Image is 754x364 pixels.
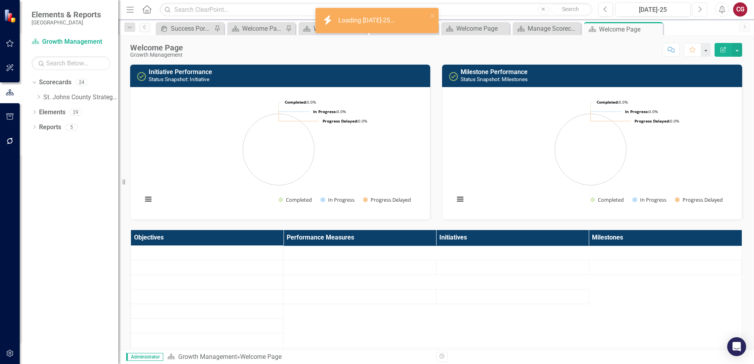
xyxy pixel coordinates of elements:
div: Welcome Page [456,24,508,33]
div: » [167,353,430,362]
button: View chart menu, Chart [143,194,154,205]
span: Elements & Reports [32,10,101,19]
text: 0.0% [313,109,346,114]
tspan: Progress Delayed: [323,118,358,124]
svg: Interactive chart [450,93,731,212]
button: Show Completed [278,196,312,203]
small: Status Snapshot: Initiative [149,76,209,82]
input: Search Below... [32,56,110,70]
img: Completed [137,72,146,81]
div: Open Intercom Messenger [727,337,746,356]
text: 0.0% [597,99,628,105]
button: Show Completed [590,196,624,203]
tspan: In Progress: [313,109,337,114]
input: Search ClearPoint... [160,3,592,17]
button: [DATE]-25 [615,2,691,17]
div: Welcome Page [240,353,282,360]
a: Manage Scorecards [515,24,579,33]
div: Chart. Highcharts interactive chart. [450,93,734,212]
div: Chart. Highcharts interactive chart. [138,93,422,212]
small: [GEOGRAPHIC_DATA] [32,19,101,26]
text: 0.0% [635,118,679,124]
text: 0.0% [625,109,658,114]
button: Show Progress Delayed [675,196,724,203]
text: 0.0% [323,118,367,124]
div: Welcome Page [242,24,284,33]
a: Elements [39,108,65,117]
div: Welcome Page [130,43,183,52]
button: Show In Progress [633,196,666,203]
a: Initiative Performance [149,68,212,76]
a: Success Portal [158,24,212,33]
div: 24 [75,79,88,86]
img: Completed [449,72,458,81]
a: Welcome Page [443,24,508,33]
a: Welcome Page [229,24,284,33]
tspan: Progress Delayed: [635,118,670,124]
div: [DATE]-25 [618,5,688,15]
div: Growth Management [130,52,183,58]
svg: Interactive chart [138,93,419,212]
small: Status Snapshot: Milestones [461,76,528,82]
a: Growth Management [32,37,110,46]
tspan: In Progress: [625,109,649,114]
text: 0.0% [285,99,316,105]
span: Administrator [126,353,163,361]
div: Success Portal [171,24,212,33]
a: Milestone Performance [461,68,528,76]
div: Manage Scorecards [528,24,579,33]
tspan: Completed: [597,99,619,105]
a: Scorecards [39,78,71,87]
button: Search [551,4,590,15]
button: CG [733,2,747,17]
a: Growth Management [178,353,237,360]
a: Welcome Page [300,24,365,33]
button: Show Progress Delayed [363,196,412,203]
a: St. Johns County Strategic Plan [43,93,118,102]
button: View chart menu, Chart [455,194,466,205]
tspan: Completed: [285,99,307,105]
button: Show In Progress [321,196,355,203]
img: ClearPoint Strategy [4,9,18,22]
div: 29 [69,109,82,115]
a: Reports [39,123,61,132]
div: Welcome Page [599,24,661,34]
button: close [430,11,435,20]
div: Loading [DATE]-25... [338,16,397,25]
span: Search [562,6,579,12]
div: 5 [65,124,78,130]
div: Welcome Page [314,24,365,33]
